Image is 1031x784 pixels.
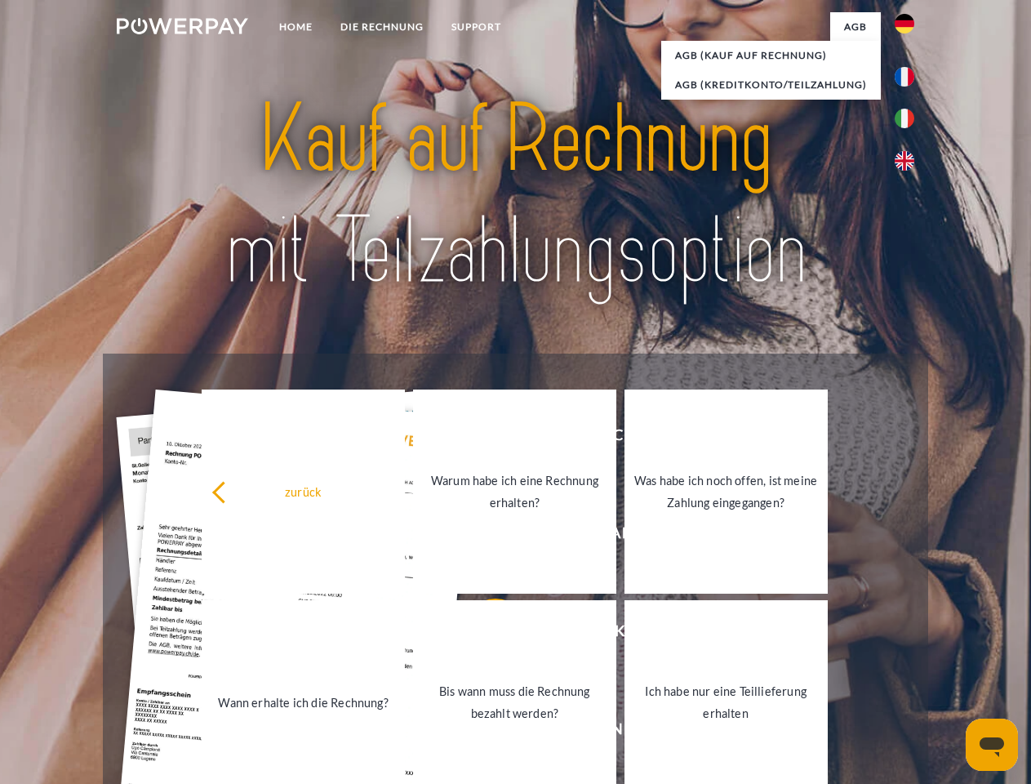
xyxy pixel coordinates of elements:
a: SUPPORT [438,12,515,42]
div: Wann erhalte ich die Rechnung? [211,691,395,713]
div: Ich habe nur eine Teillieferung erhalten [634,680,818,724]
iframe: Schaltfläche zum Öffnen des Messaging-Fensters [966,719,1018,771]
div: Was habe ich noch offen, ist meine Zahlung eingegangen? [634,470,818,514]
a: Was habe ich noch offen, ist meine Zahlung eingegangen? [624,390,828,594]
a: AGB (Kreditkonto/Teilzahlung) [661,70,881,100]
a: Home [265,12,327,42]
img: it [895,109,914,128]
a: agb [830,12,881,42]
img: title-powerpay_de.svg [156,78,875,313]
img: fr [895,67,914,87]
div: Bis wann muss die Rechnung bezahlt werden? [423,680,607,724]
div: Warum habe ich eine Rechnung erhalten? [423,470,607,514]
a: DIE RECHNUNG [327,12,438,42]
img: de [895,14,914,33]
img: en [895,151,914,171]
a: AGB (Kauf auf Rechnung) [661,41,881,70]
div: zurück [211,480,395,502]
img: logo-powerpay-white.svg [117,18,248,34]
